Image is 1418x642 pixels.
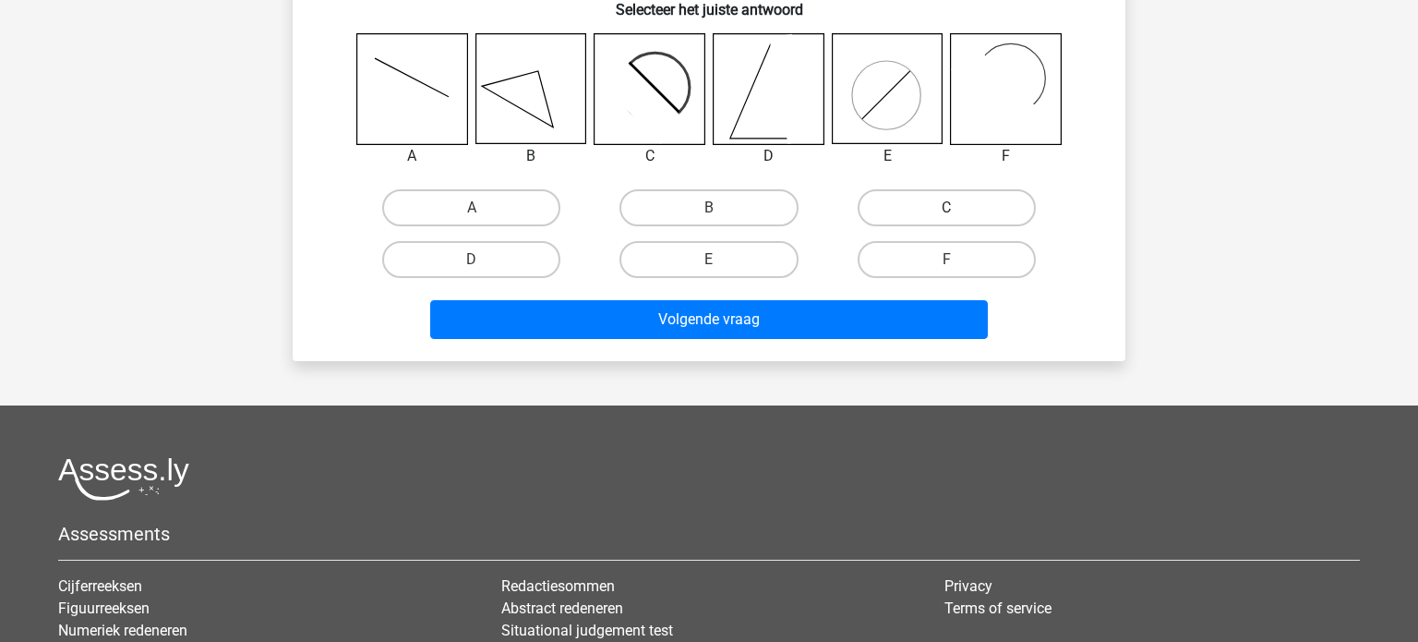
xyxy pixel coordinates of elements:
[58,600,150,617] a: Figuurreeksen
[501,577,615,595] a: Redactiesommen
[619,189,798,226] label: B
[944,600,1051,617] a: Terms of service
[462,145,601,167] div: B
[58,523,1360,545] h5: Assessments
[58,577,142,595] a: Cijferreeksen
[501,622,673,639] a: Situational judgement test
[858,189,1036,226] label: C
[619,241,798,278] label: E
[818,145,957,167] div: E
[58,457,189,501] img: Assessly logo
[58,622,187,639] a: Numeriek redeneren
[382,189,560,226] label: A
[342,145,482,167] div: A
[430,300,989,339] button: Volgende vraag
[699,145,838,167] div: D
[858,241,1036,278] label: F
[580,145,719,167] div: C
[944,577,992,595] a: Privacy
[501,600,623,617] a: Abstract redeneren
[936,145,1076,167] div: F
[382,241,560,278] label: D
